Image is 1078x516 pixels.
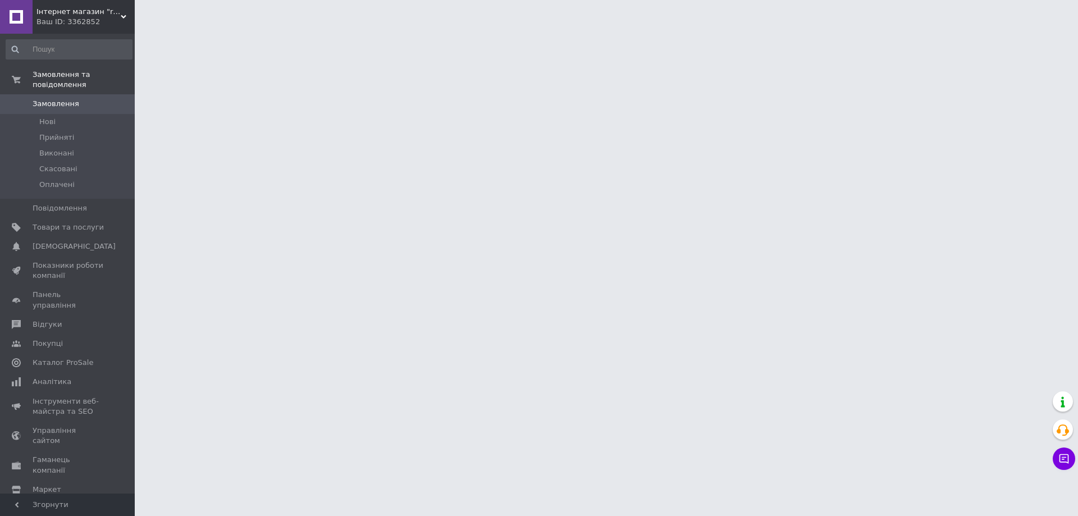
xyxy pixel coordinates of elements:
[33,339,63,349] span: Покупці
[33,99,79,109] span: Замовлення
[39,133,74,143] span: Прийняті
[1053,447,1075,470] button: Чат з покупцем
[33,377,71,387] span: Аналітика
[33,241,116,252] span: [DEMOGRAPHIC_DATA]
[33,70,135,90] span: Замовлення та повідомлення
[33,455,104,475] span: Гаманець компанії
[36,7,121,17] span: Інтернет магазин "ruchnyy_instrument_ua"
[33,485,61,495] span: Маркет
[33,203,87,213] span: Повідомлення
[33,319,62,330] span: Відгуки
[39,180,75,190] span: Оплачені
[33,426,104,446] span: Управління сайтом
[39,148,74,158] span: Виконані
[33,222,104,232] span: Товари та послуги
[36,17,135,27] div: Ваш ID: 3362852
[39,117,56,127] span: Нові
[33,358,93,368] span: Каталог ProSale
[33,261,104,281] span: Показники роботи компанії
[39,164,77,174] span: Скасовані
[33,290,104,310] span: Панель управління
[6,39,133,60] input: Пошук
[33,396,104,417] span: Інструменти веб-майстра та SEO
